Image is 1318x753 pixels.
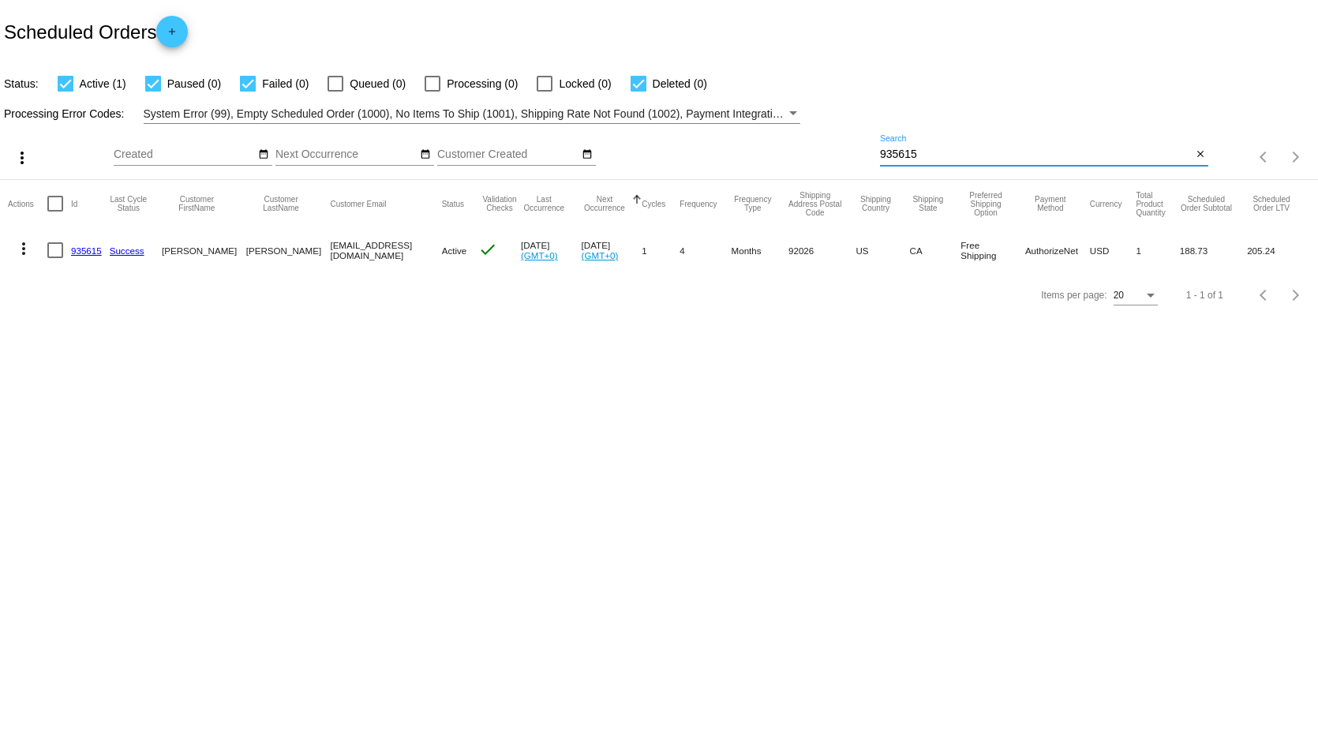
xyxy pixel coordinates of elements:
button: Change sorting for CurrencyIso [1090,199,1122,208]
button: Change sorting for ShippingCountry [856,195,895,212]
mat-cell: 205.24 [1247,227,1310,273]
button: Next page [1280,279,1312,311]
mat-cell: AuthorizeNet [1025,227,1090,273]
mat-cell: 92026 [788,227,856,273]
span: Active [442,245,467,256]
button: Change sorting for Status [442,199,464,208]
mat-cell: USD [1090,227,1136,273]
button: Change sorting for PaymentMethod.Type [1025,195,1076,212]
a: 935615 [71,245,102,256]
span: Locked (0) [559,74,611,93]
div: 1 - 1 of 1 [1186,290,1223,301]
button: Change sorting for Subtotal [1180,195,1233,212]
mat-cell: Free Shipping [960,227,1025,273]
button: Change sorting for NextOccurrenceUtc [582,195,628,212]
span: Status: [4,77,39,90]
a: (GMT+0) [521,250,558,260]
input: Customer Created [437,148,579,161]
button: Change sorting for ShippingPostcode [788,191,841,217]
mat-cell: [DATE] [582,227,642,273]
mat-cell: 1 [642,227,680,273]
mat-cell: Months [732,227,788,273]
mat-icon: add [163,26,182,45]
span: Processing Error Codes: [4,107,125,120]
span: Failed (0) [262,74,309,93]
button: Change sorting for PreferredShippingOption [960,191,1011,217]
mat-cell: [PERSON_NAME] [162,227,246,273]
input: Next Occurrence [275,148,417,161]
mat-select: Items per page: [1114,290,1158,302]
mat-header-cell: Total Product Quantity [1136,180,1179,227]
mat-cell: [EMAIL_ADDRESS][DOMAIN_NAME] [330,227,441,273]
span: Deleted (0) [653,74,707,93]
h2: Scheduled Orders [4,16,188,47]
button: Change sorting for LastProcessingCycleId [110,195,148,212]
button: Change sorting for CustomerLastName [246,195,316,212]
mat-icon: check [478,240,497,259]
mat-cell: 4 [680,227,731,273]
button: Change sorting for CustomerEmail [330,199,386,208]
button: Change sorting for FrequencyType [732,195,774,212]
span: Active (1) [80,74,126,93]
a: Success [110,245,144,256]
mat-icon: close [1195,148,1206,161]
mat-header-cell: Actions [8,180,47,227]
button: Change sorting for CustomerFirstName [162,195,232,212]
mat-icon: more_vert [13,148,32,167]
mat-icon: more_vert [14,239,33,258]
mat-cell: US [856,227,909,273]
mat-cell: 1 [1136,227,1179,273]
mat-select: Filter by Processing Error Codes [144,104,801,124]
button: Change sorting for LifetimeValue [1247,195,1296,212]
span: Paused (0) [167,74,221,93]
button: Previous page [1249,141,1280,173]
a: (GMT+0) [582,250,619,260]
mat-cell: [DATE] [521,227,582,273]
mat-icon: date_range [258,148,269,161]
div: Items per page: [1041,290,1106,301]
span: 20 [1114,290,1124,301]
button: Change sorting for LastOccurrenceUtc [521,195,567,212]
input: Created [114,148,256,161]
button: Next page [1280,141,1312,173]
button: Change sorting for Frequency [680,199,717,208]
mat-header-cell: Validation Checks [478,180,521,227]
mat-icon: date_range [420,148,431,161]
button: Change sorting for Cycles [642,199,665,208]
button: Previous page [1249,279,1280,311]
button: Change sorting for Id [71,199,77,208]
button: Clear [1192,147,1208,163]
mat-cell: CA [910,227,961,273]
span: Processing (0) [447,74,518,93]
button: Change sorting for ShippingState [910,195,947,212]
span: Queued (0) [350,74,406,93]
mat-cell: [PERSON_NAME] [246,227,331,273]
mat-cell: 188.73 [1180,227,1247,273]
input: Search [880,148,1192,161]
mat-icon: date_range [582,148,593,161]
